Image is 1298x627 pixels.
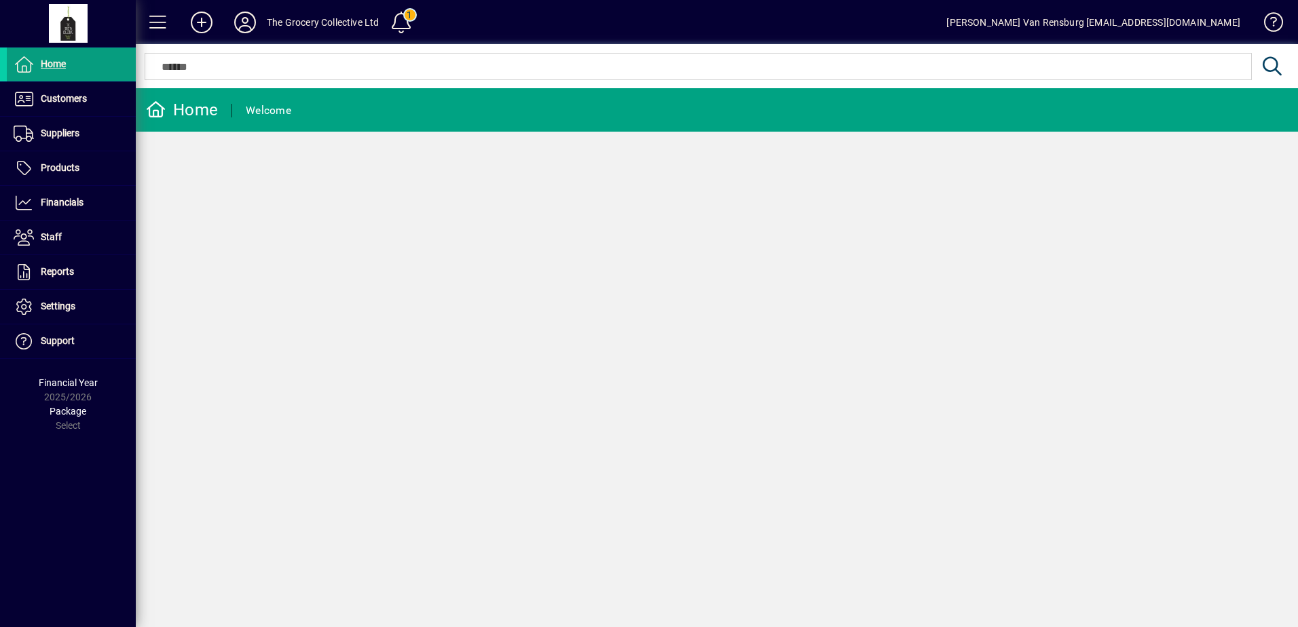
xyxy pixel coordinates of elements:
[41,231,62,242] span: Staff
[41,93,87,104] span: Customers
[41,197,84,208] span: Financials
[50,406,86,417] span: Package
[1254,3,1281,47] a: Knowledge Base
[7,221,136,254] a: Staff
[41,335,75,346] span: Support
[41,301,75,311] span: Settings
[7,255,136,289] a: Reports
[7,290,136,324] a: Settings
[41,162,79,173] span: Products
[7,151,136,185] a: Products
[146,99,218,121] div: Home
[7,324,136,358] a: Support
[246,100,291,121] div: Welcome
[267,12,379,33] div: The Grocery Collective Ltd
[7,117,136,151] a: Suppliers
[180,10,223,35] button: Add
[223,10,267,35] button: Profile
[946,12,1240,33] div: [PERSON_NAME] Van Rensburg [EMAIL_ADDRESS][DOMAIN_NAME]
[39,377,98,388] span: Financial Year
[41,58,66,69] span: Home
[7,186,136,220] a: Financials
[41,266,74,277] span: Reports
[41,128,79,138] span: Suppliers
[7,82,136,116] a: Customers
